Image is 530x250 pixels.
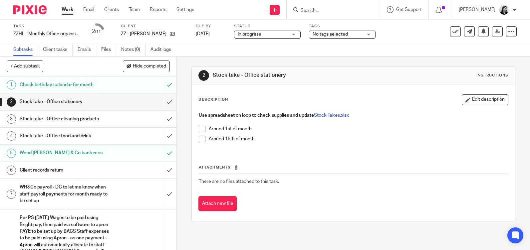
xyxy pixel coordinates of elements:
label: Due by [196,24,226,29]
div: 2 [7,97,16,107]
p: Around 15th of month [209,136,508,142]
label: Tags [309,24,376,29]
span: Attachments [199,166,231,169]
div: ZZHL - Monthly Office organisation tasks [13,31,80,37]
div: 4 [7,131,16,141]
span: No tags selected [313,32,348,37]
a: Team [129,6,140,13]
a: Clients [104,6,119,13]
button: Edit description [462,94,508,105]
div: 3 [7,114,16,124]
div: 6 [7,166,16,175]
a: Stock Takes.xlsx [314,113,349,118]
input: Search [300,8,360,14]
button: + Add subtask [7,61,43,72]
small: /11 [95,30,101,34]
a: Emails [78,43,96,56]
span: Get Support [396,7,422,12]
a: Settings [176,6,194,13]
p: Description [198,97,228,102]
a: Email [83,6,94,13]
a: Audit logs [150,43,176,56]
p: [PERSON_NAME] [459,6,495,13]
a: Reports [150,6,166,13]
h1: Check birthday calendar for month [20,80,111,90]
a: Notes (0) [121,43,145,56]
h1: Client records return [20,165,111,175]
h1: Wood [PERSON_NAME] & Co bank recs [20,148,111,158]
div: 1 [7,80,16,89]
button: Hide completed [123,61,170,72]
img: Helen_2025.jpg [499,5,509,15]
label: Client [121,24,187,29]
span: [DATE] [196,32,210,36]
p: Around 1st of month [209,126,508,132]
a: Subtasks [13,43,38,56]
div: 2 [198,70,209,81]
h1: WH&Co payroll - DC to let me know when staff payroll payments for month ready to be set up [20,182,111,206]
a: Files [101,43,116,56]
h1: Stock take - Office food and drink [20,131,111,141]
span: In progress [238,32,261,37]
h1: Stock take - Office stationery [20,97,111,107]
div: Instructions [476,73,508,78]
span: Hide completed [133,64,166,69]
p: ZZ - [PERSON_NAME] [121,31,166,37]
a: Work [62,6,73,13]
h1: Stock take - Office stationery [213,72,368,79]
label: Status [234,24,301,29]
label: Task [13,24,80,29]
div: 5 [7,149,16,158]
img: Pixie [13,5,47,14]
div: 7 [7,189,16,199]
span: There are no files attached to this task. [199,179,279,184]
button: Attach new file [198,196,237,211]
a: Client tasks [43,43,73,56]
h1: Stock take - Office cleaning products [20,114,111,124]
div: 2 [92,28,101,35]
h4: Use spreadsheet on loop to check supplies and update [199,112,508,119]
